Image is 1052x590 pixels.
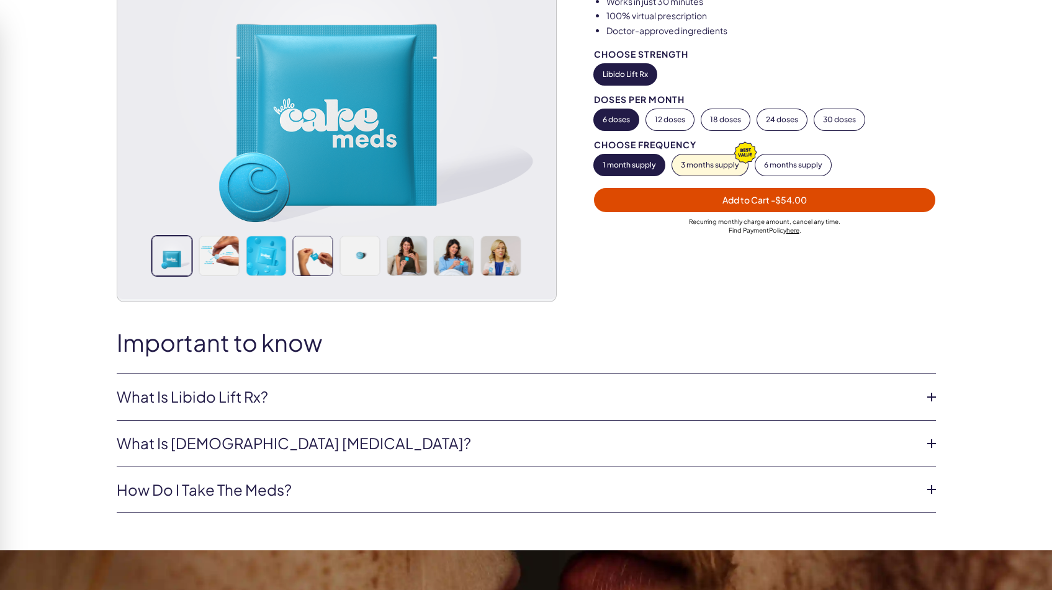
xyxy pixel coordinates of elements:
a: What is [DEMOGRAPHIC_DATA] [MEDICAL_DATA]? [117,433,916,454]
button: 12 doses [646,109,694,130]
li: 100% virtual prescription [606,10,936,22]
button: 6 doses [594,109,639,130]
img: Libido Lift Rx For Her [246,236,285,275]
h2: Important to know [117,329,936,355]
img: Libido Lift Rx For Her [340,236,379,275]
img: Libido Lift Rx For Her [387,236,426,275]
img: Libido Lift Rx For Her [294,236,333,275]
img: Libido Lift Rx For Her [434,236,474,275]
img: Libido Lift Rx For Her [153,236,192,275]
div: Choose Frequency [594,140,936,150]
a: How do I take the meds? [117,480,916,501]
button: 30 doses [814,109,865,130]
a: What is Libido Lift Rx? [117,387,916,408]
div: Recurring monthly charge amount , cancel any time. Policy . [594,217,936,235]
img: Libido Lift Rx For Her [199,236,238,275]
button: 6 months supply [755,154,831,176]
button: Add to Cart -$54.00 [594,188,936,212]
span: Add to Cart [722,194,807,205]
button: 1 month supply [594,154,665,176]
button: Libido Lift Rx [594,64,657,85]
span: Find Payment [729,226,769,234]
a: here [786,226,799,234]
button: 18 doses [701,109,750,130]
span: - $54.00 [771,194,807,205]
li: Doctor-approved ingredients [606,25,936,37]
button: 24 doses [757,109,807,130]
div: Choose Strength [594,50,936,59]
img: Libido Lift Rx For Her [481,236,520,275]
button: 3 months supply [672,154,748,176]
div: Doses per Month [594,95,936,104]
